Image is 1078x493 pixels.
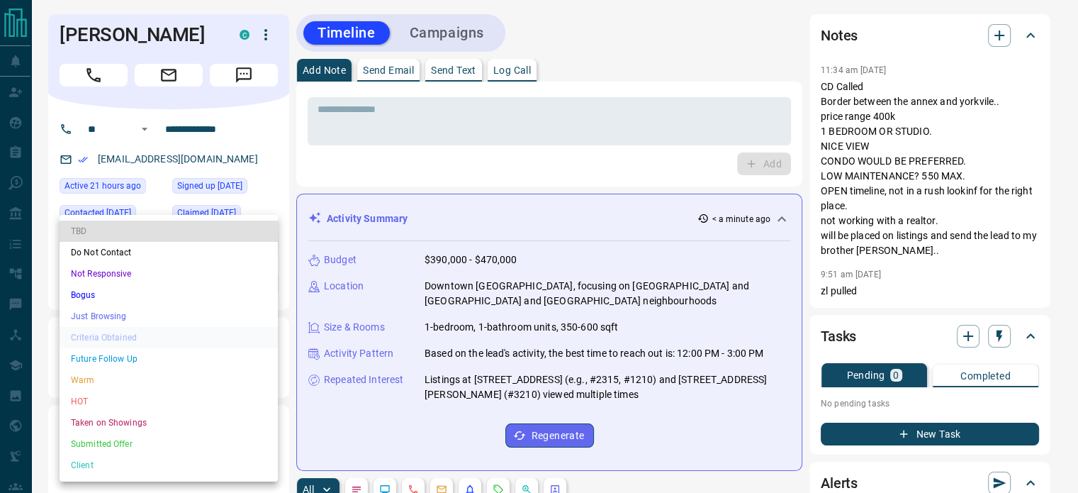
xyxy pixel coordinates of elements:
[60,348,278,370] li: Future Follow Up
[60,455,278,476] li: Client
[60,412,278,433] li: Taken on Showings
[60,306,278,327] li: Just Browsing
[60,284,278,306] li: Bogus
[60,221,278,242] li: TBD
[60,370,278,391] li: Warm
[60,433,278,455] li: Submitted Offer
[60,242,278,263] li: Do Not Contact
[60,391,278,412] li: HOT
[60,263,278,284] li: Not Responsive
